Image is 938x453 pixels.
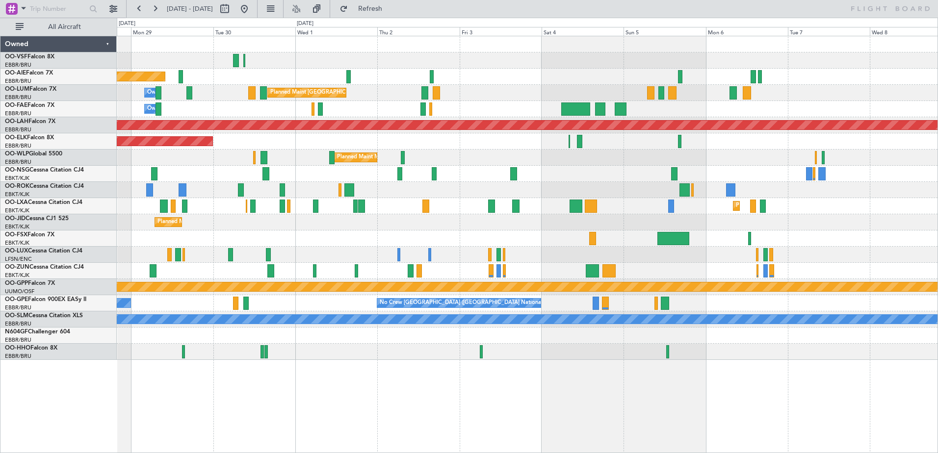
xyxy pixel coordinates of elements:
[11,19,106,35] button: All Aircraft
[5,280,28,286] span: OO-GPP
[5,102,27,108] span: OO-FAE
[5,248,82,254] a: OO-LUXCessna Citation CJ4
[5,70,53,76] a: OO-AIEFalcon 7X
[542,27,624,36] div: Sat 4
[147,101,214,116] div: Owner Melsbroek Air Base
[30,1,86,16] input: Trip Number
[5,135,54,141] a: OO-ELKFalcon 8X
[5,135,27,141] span: OO-ELK
[5,54,54,60] a: OO-VSFFalcon 8X
[5,216,69,222] a: OO-JIDCessna CJ1 525
[5,272,29,279] a: EBKT/KJK
[5,142,31,150] a: EBBR/BRU
[5,216,26,222] span: OO-JID
[5,313,28,319] span: OO-SLM
[5,200,28,205] span: OO-LXA
[460,27,542,36] div: Fri 3
[26,24,104,30] span: All Aircraft
[213,27,295,36] div: Tue 30
[380,296,544,310] div: No Crew [GEOGRAPHIC_DATA] ([GEOGRAPHIC_DATA] National)
[295,27,377,36] div: Wed 1
[5,61,31,69] a: EBBR/BRU
[5,313,83,319] a: OO-SLMCessna Citation XLS
[5,183,84,189] a: OO-ROKCessna Citation CJ4
[5,207,29,214] a: EBKT/KJK
[5,54,27,60] span: OO-VSF
[5,280,55,286] a: OO-GPPFalcon 7X
[5,70,26,76] span: OO-AIE
[119,20,135,28] div: [DATE]
[5,329,70,335] a: N604GFChallenger 604
[5,110,31,117] a: EBBR/BRU
[5,86,56,92] a: OO-LUMFalcon 7X
[5,119,28,125] span: OO-LAH
[335,1,394,17] button: Refresh
[706,27,788,36] div: Mon 6
[5,223,29,230] a: EBKT/KJK
[5,239,29,247] a: EBKT/KJK
[788,27,870,36] div: Tue 7
[5,320,31,327] a: EBBR/BRU
[167,4,213,13] span: [DATE] - [DATE]
[5,297,28,302] span: OO-GPE
[5,248,28,254] span: OO-LUX
[377,27,459,36] div: Thu 2
[157,215,272,229] div: Planned Maint Kortrijk-[GEOGRAPHIC_DATA]
[5,77,31,85] a: EBBR/BRU
[5,158,31,166] a: EBBR/BRU
[5,304,31,311] a: EBBR/BRU
[5,336,31,344] a: EBBR/BRU
[5,288,34,295] a: UUMO/OSF
[5,297,86,302] a: OO-GPEFalcon 900EX EASy II
[5,352,31,360] a: EBBR/BRU
[350,5,391,12] span: Refresh
[5,102,54,108] a: OO-FAEFalcon 7X
[5,345,57,351] a: OO-HHOFalcon 8X
[297,20,313,28] div: [DATE]
[5,264,29,270] span: OO-ZUN
[5,167,84,173] a: OO-NSGCessna Citation CJ4
[5,151,29,157] span: OO-WLP
[5,191,29,198] a: EBKT/KJK
[5,183,29,189] span: OO-ROK
[5,94,31,101] a: EBBR/BRU
[5,167,29,173] span: OO-NSG
[270,85,448,100] div: Planned Maint [GEOGRAPHIC_DATA] ([GEOGRAPHIC_DATA] National)
[5,255,32,263] a: LFSN/ENC
[5,126,31,133] a: EBBR/BRU
[5,345,30,351] span: OO-HHO
[131,27,213,36] div: Mon 29
[5,151,62,157] a: OO-WLPGlobal 5500
[5,86,29,92] span: OO-LUM
[5,232,54,238] a: OO-FSXFalcon 7X
[624,27,705,36] div: Sun 5
[5,175,29,182] a: EBKT/KJK
[5,232,27,238] span: OO-FSX
[5,200,82,205] a: OO-LXACessna Citation CJ4
[337,150,408,165] div: Planned Maint Milan (Linate)
[5,329,28,335] span: N604GF
[5,264,84,270] a: OO-ZUNCessna Citation CJ4
[5,119,55,125] a: OO-LAHFalcon 7X
[147,85,214,100] div: Owner Melsbroek Air Base
[736,199,850,213] div: Planned Maint Kortrijk-[GEOGRAPHIC_DATA]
